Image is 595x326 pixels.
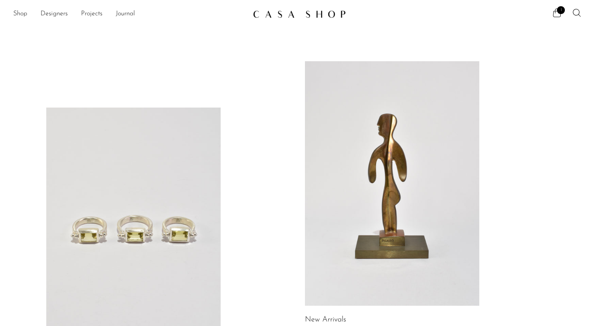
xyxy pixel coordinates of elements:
[40,9,68,19] a: Designers
[13,7,246,21] ul: NEW HEADER MENU
[13,7,246,21] nav: Desktop navigation
[557,6,565,14] span: 1
[116,9,135,19] a: Journal
[305,316,346,324] a: New Arrivals
[13,9,27,19] a: Shop
[81,9,102,19] a: Projects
